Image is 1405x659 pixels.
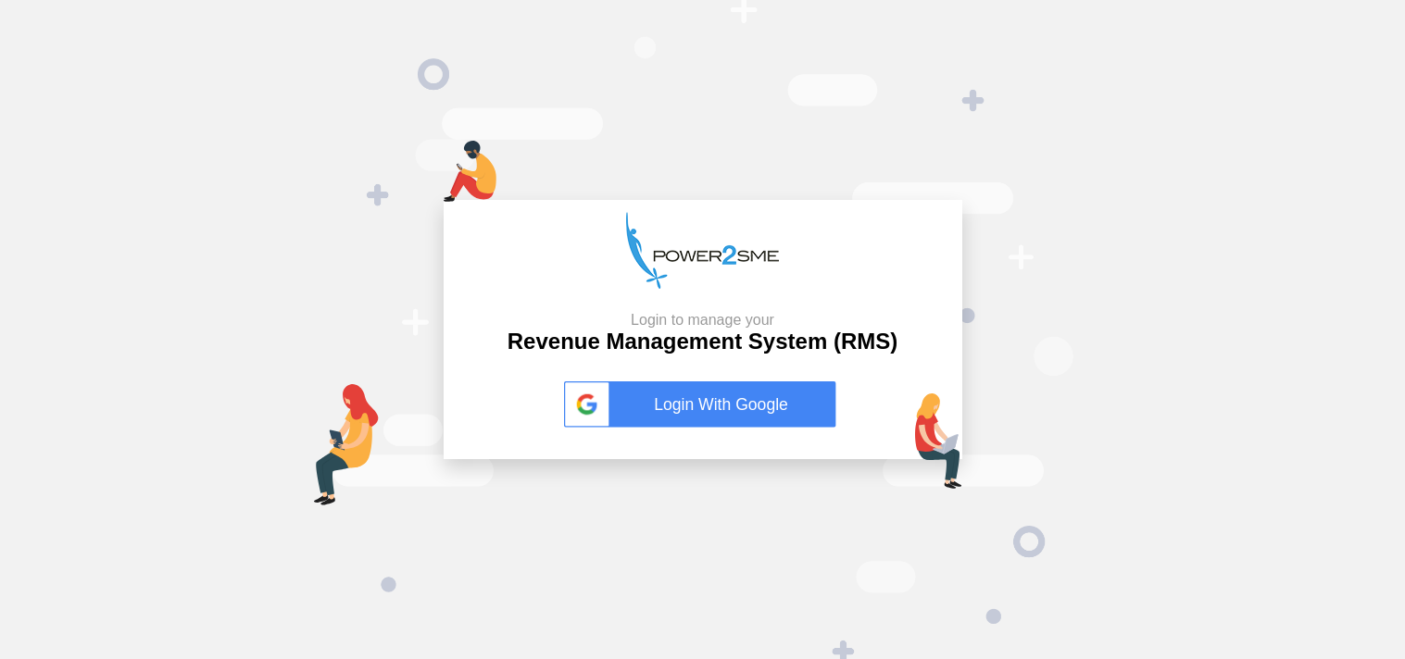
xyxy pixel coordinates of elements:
[444,141,496,202] img: mob-login.png
[508,311,897,329] small: Login to manage your
[558,362,847,447] button: Login With Google
[564,381,842,428] a: Login With Google
[915,393,962,489] img: lap-login.png
[508,311,897,355] h2: Revenue Management System (RMS)
[314,384,379,505] img: tab-login.png
[626,212,779,289] img: p2s_logo.png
